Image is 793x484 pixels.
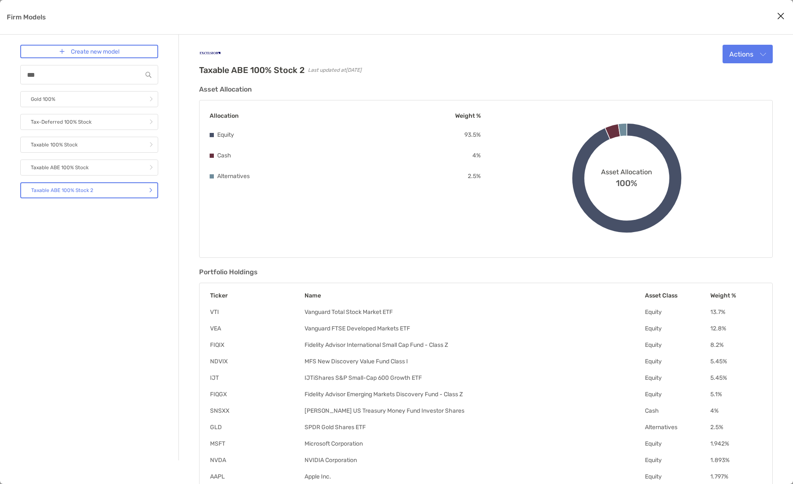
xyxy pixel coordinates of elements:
p: Equity [217,130,234,140]
p: Allocation [210,111,239,121]
td: VTI [210,308,304,316]
td: IJT [210,374,304,382]
td: 5.45 % [710,374,762,382]
p: Gold 100% [31,94,55,105]
td: Equity [645,456,710,464]
td: SNSXX [210,407,304,415]
td: 5.45 % [710,357,762,365]
td: Apple Inc. [304,473,645,481]
h3: Portfolio Holdings [199,268,773,276]
img: input icon [146,72,151,78]
span: 100% [616,176,637,188]
td: 12.8 % [710,324,762,333]
h3: Asset Allocation [199,85,773,93]
td: Alternatives [645,423,710,431]
td: Equity [645,374,710,382]
p: 4 % [472,150,481,161]
button: Actions [723,45,773,63]
p: Weight % [455,111,481,121]
td: Equity [645,308,710,316]
a: Taxable ABE 100% Stock 2 [20,182,158,198]
td: MSFT [210,440,304,448]
th: Weight % [710,292,762,300]
span: Asset Allocation [601,168,652,176]
td: Vanguard Total Stock Market ETF [304,308,645,316]
td: NDVIX [210,357,304,365]
td: 1.893 % [710,456,762,464]
td: Fidelity Advisor Emerging Markets Discovery Fund - Class Z [304,390,645,398]
td: NVIDIA Corporation [304,456,645,464]
td: Microsoft Corporation [304,440,645,448]
a: Create new model [20,45,158,58]
td: Equity [645,473,710,481]
td: VEA [210,324,304,333]
p: Firm Models [7,12,46,22]
a: Gold 100% [20,91,158,107]
td: 1.797 % [710,473,762,481]
td: Cash [645,407,710,415]
p: 93.5 % [464,130,481,140]
span: Last updated at [DATE] [308,67,361,73]
td: Equity [645,440,710,448]
td: 5.1 % [710,390,762,398]
img: Company Logo [199,45,221,62]
td: IJTiShares S&P Small-Cap 600 Growth ETF [304,374,645,382]
th: Name [304,292,645,300]
td: Fidelity Advisor International Small Cap Fund - Class Z [304,341,645,349]
td: NVDA [210,456,304,464]
td: FIQIX [210,341,304,349]
a: Tax-Deferred 100% Stock [20,114,158,130]
p: Alternatives [217,171,250,181]
th: Asset Class [645,292,710,300]
p: Tax-Deferred 100% Stock [31,117,92,127]
td: FIQGX [210,390,304,398]
button: Close modal [774,10,787,23]
p: 2.5 % [468,171,481,181]
td: [PERSON_NAME] US Treasury Money Fund Investor Shares [304,407,645,415]
td: SPDR Gold Shares ETF [304,423,645,431]
td: Equity [645,341,710,349]
td: Equity [645,390,710,398]
td: 13.7 % [710,308,762,316]
td: 4 % [710,407,762,415]
td: GLD [210,423,304,431]
p: Taxable ABE 100% Stock [31,162,89,173]
h2: Taxable ABE 100% Stock 2 [199,65,305,75]
p: Taxable ABE 100% Stock 2 [31,185,93,196]
td: Equity [645,324,710,333]
th: Ticker [210,292,304,300]
td: Vanguard FTSE Developed Markets ETF [304,324,645,333]
p: Taxable 100% Stock [31,140,78,150]
td: Equity [645,357,710,365]
td: 8.2 % [710,341,762,349]
a: Taxable ABE 100% Stock [20,160,158,176]
p: Cash [217,150,231,161]
td: 1.942 % [710,440,762,448]
td: MFS New Discovery Value Fund Class I [304,357,645,365]
td: AAPL [210,473,304,481]
td: 2.5 % [710,423,762,431]
a: Taxable 100% Stock [20,137,158,153]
